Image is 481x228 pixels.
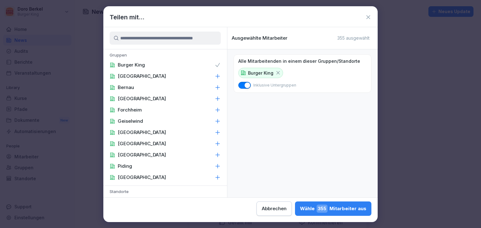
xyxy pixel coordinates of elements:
p: Inklusive Untergruppen [253,82,296,88]
span: 355 [317,205,328,213]
p: Burger King [118,62,145,68]
p: [GEOGRAPHIC_DATA] [118,129,166,136]
button: Wähle355Mitarbeiter aus [295,201,371,216]
p: 355 ausgewählt [337,35,370,41]
p: Standorte [103,189,227,196]
p: [GEOGRAPHIC_DATA] [118,96,166,102]
p: [GEOGRAPHIC_DATA] [118,174,166,181]
p: Geiselwind [118,118,143,124]
button: Abbrechen [256,201,292,216]
h1: Teilen mit... [110,12,144,22]
p: Forchheim [118,107,142,113]
p: [GEOGRAPHIC_DATA] [118,73,166,79]
p: Burger King [248,70,273,76]
p: [GEOGRAPHIC_DATA] [118,152,166,158]
p: Alle Mitarbeitenden in einem dieser Gruppen/Standorte [238,58,360,64]
p: Gruppen [103,52,227,59]
div: Wähle Mitarbeiter aus [300,205,366,213]
p: Ausgewählte Mitarbeiter [232,35,287,41]
p: [GEOGRAPHIC_DATA] [118,141,166,147]
p: Piding [118,163,132,169]
p: Bernau [118,84,134,91]
div: Abbrechen [262,205,287,212]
